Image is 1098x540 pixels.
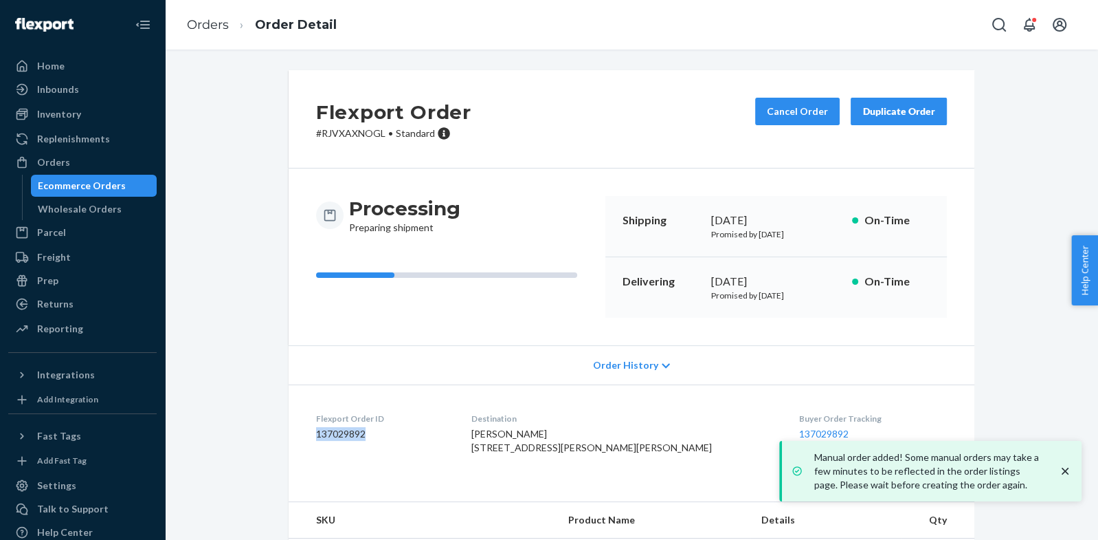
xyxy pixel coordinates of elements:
[37,526,93,539] div: Help Center
[37,250,71,264] div: Freight
[37,155,70,169] div: Orders
[864,274,930,290] p: On-Time
[471,413,777,424] dt: Destination
[8,246,157,268] a: Freight
[1071,235,1098,305] button: Help Center
[711,290,841,301] p: Promised by [DATE]
[388,127,393,139] span: •
[31,175,157,197] a: Ecommerce Orders
[396,127,435,139] span: Standard
[8,103,157,125] a: Inventory
[862,105,935,118] div: Duplicate Order
[255,17,337,32] a: Order Detail
[557,502,750,539] th: Product Name
[37,502,109,516] div: Talk to Support
[15,18,74,32] img: Flexport logo
[8,498,157,520] a: Talk to Support
[37,479,76,493] div: Settings
[316,413,449,424] dt: Flexport Order ID
[8,425,157,447] button: Fast Tags
[864,213,930,228] p: On-Time
[8,364,157,386] button: Integrations
[8,78,157,100] a: Inbounds
[37,322,83,336] div: Reporting
[37,297,74,311] div: Returns
[8,222,157,244] a: Parcel
[8,453,157,469] a: Add Fast Tag
[37,59,65,73] div: Home
[349,196,460,235] div: Preparing shipment
[38,202,122,216] div: Wholesale Orders
[37,429,81,443] div: Fast Tags
[37,455,87,466] div: Add Fast Tag
[901,502,974,539] th: Qty
[37,83,79,96] div: Inbounds
[8,475,157,497] a: Settings
[622,274,700,290] p: Delivering
[37,274,58,288] div: Prep
[8,151,157,173] a: Orders
[37,368,95,382] div: Integrations
[711,213,841,228] div: [DATE]
[38,179,126,193] div: Ecommerce Orders
[1016,11,1043,39] button: Open notifications
[187,17,229,32] a: Orders
[8,55,157,77] a: Home
[8,293,157,315] a: Returns
[711,274,841,290] div: [DATE]
[622,213,700,228] p: Shipping
[8,270,157,292] a: Prep
[37,132,110,146] div: Replenishments
[755,98,840,125] button: Cancel Order
[8,318,157,340] a: Reporting
[1058,464,1072,478] svg: close toast
[985,11,1013,39] button: Open Search Box
[471,428,712,453] span: [PERSON_NAME] [STREET_ADDRESS][PERSON_NAME][PERSON_NAME]
[593,358,658,372] span: Order History
[289,502,557,539] th: SKU
[37,226,66,239] div: Parcel
[799,413,947,424] dt: Buyer Order Tracking
[316,127,471,140] p: # RJVXAXNOGL
[1046,11,1073,39] button: Open account menu
[799,428,849,440] a: 137029892
[349,196,460,221] h3: Processing
[316,427,449,441] dd: 137029892
[8,391,157,408] a: Add Integration
[750,502,901,539] th: Details
[851,98,947,125] button: Duplicate Order
[37,393,98,405] div: Add Integration
[31,198,157,220] a: Wholesale Orders
[129,11,157,39] button: Close Navigation
[711,228,841,240] p: Promised by [DATE]
[814,451,1044,492] p: Manual order added! Some manual orders may take a few minutes to be reflected in the order listin...
[37,107,81,121] div: Inventory
[316,98,471,127] h2: Flexport Order
[8,128,157,150] a: Replenishments
[176,5,348,45] ol: breadcrumbs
